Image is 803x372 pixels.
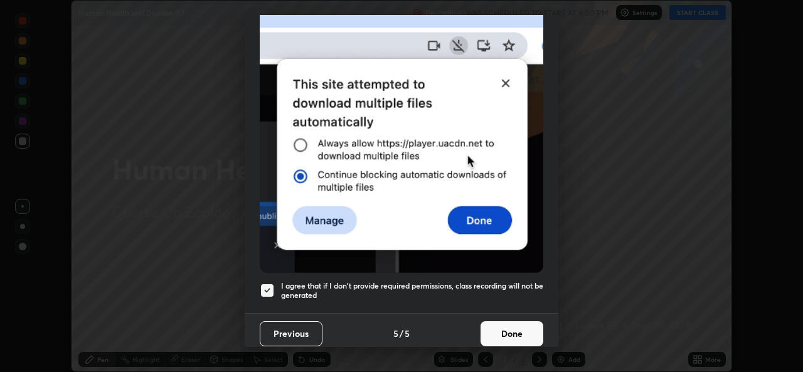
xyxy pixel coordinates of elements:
[260,321,322,346] button: Previous
[281,281,543,300] h5: I agree that if I don't provide required permissions, class recording will not be generated
[400,327,403,340] h4: /
[405,327,410,340] h4: 5
[481,321,543,346] button: Done
[393,327,398,340] h4: 5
